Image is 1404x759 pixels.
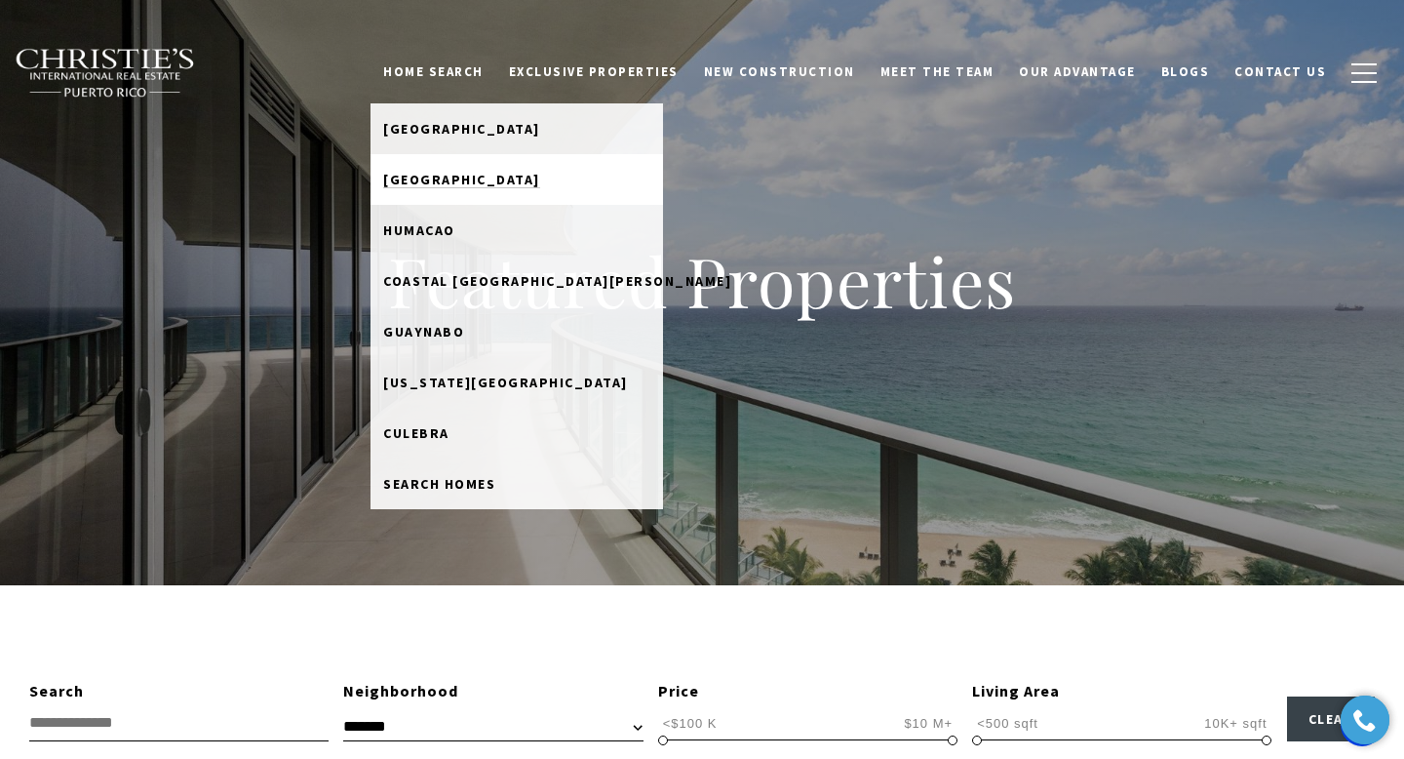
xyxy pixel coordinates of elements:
a: Culebra [370,408,663,459]
div: Neighborhood [343,679,643,704]
a: Home Search [370,54,496,91]
span: Blogs [1161,63,1210,80]
span: Culebra [383,424,449,442]
a: Meet the Team [868,54,1007,91]
div: Price [658,679,957,704]
span: [GEOGRAPHIC_DATA] [383,171,540,188]
a: Exclusive Properties [496,54,691,91]
span: 10K+ sqft [1199,714,1271,733]
a: Dorado Beach [370,103,663,154]
a: Blogs [1149,54,1223,91]
span: Exclusive Properties [509,63,679,80]
span: Search Homes [383,475,495,493]
button: button [1339,45,1389,101]
a: Rio Grande [370,154,663,205]
a: Our Advantage [1006,54,1149,91]
span: Our Advantage [1019,63,1136,80]
span: Humacao [383,221,455,239]
h1: Featured Properties [263,238,1141,324]
a: New Construction [691,54,868,91]
a: Humacao [370,205,663,256]
a: Contact Us [1222,54,1339,91]
a: Guaynabo [370,306,663,357]
span: Coastal [GEOGRAPHIC_DATA][PERSON_NAME] [383,272,731,290]
button: Clear [1287,697,1376,741]
span: <500 sqft [972,714,1043,733]
span: $10 M+ [899,714,957,733]
span: <$100 K [658,714,722,733]
span: New Construction [704,63,855,80]
a: search [370,459,663,509]
a: Coastal San Juan [370,256,663,306]
img: Christie's International Real Estate black text logo [15,48,196,99]
div: Living Area [972,679,1271,704]
span: Contact Us [1234,63,1326,80]
div: Search [29,679,329,704]
span: Guaynabo [383,323,464,340]
a: Puerto Rico West Coast [370,357,663,408]
span: [US_STATE][GEOGRAPHIC_DATA] [383,374,628,391]
span: [GEOGRAPHIC_DATA] [383,120,540,138]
